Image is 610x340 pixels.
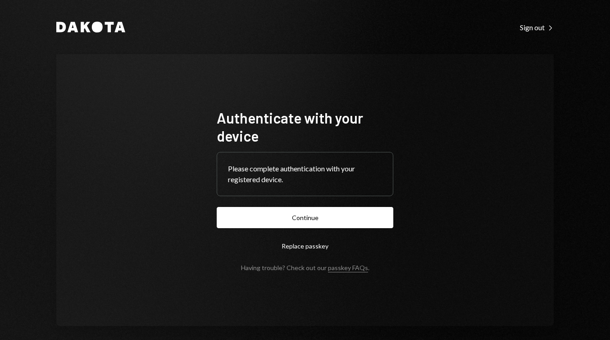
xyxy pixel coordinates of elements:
[228,163,382,185] div: Please complete authentication with your registered device.
[520,23,554,32] div: Sign out
[217,109,393,145] h1: Authenticate with your device
[217,207,393,228] button: Continue
[328,264,368,272] a: passkey FAQs
[241,264,369,271] div: Having trouble? Check out our .
[217,235,393,257] button: Replace passkey
[520,22,554,32] a: Sign out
